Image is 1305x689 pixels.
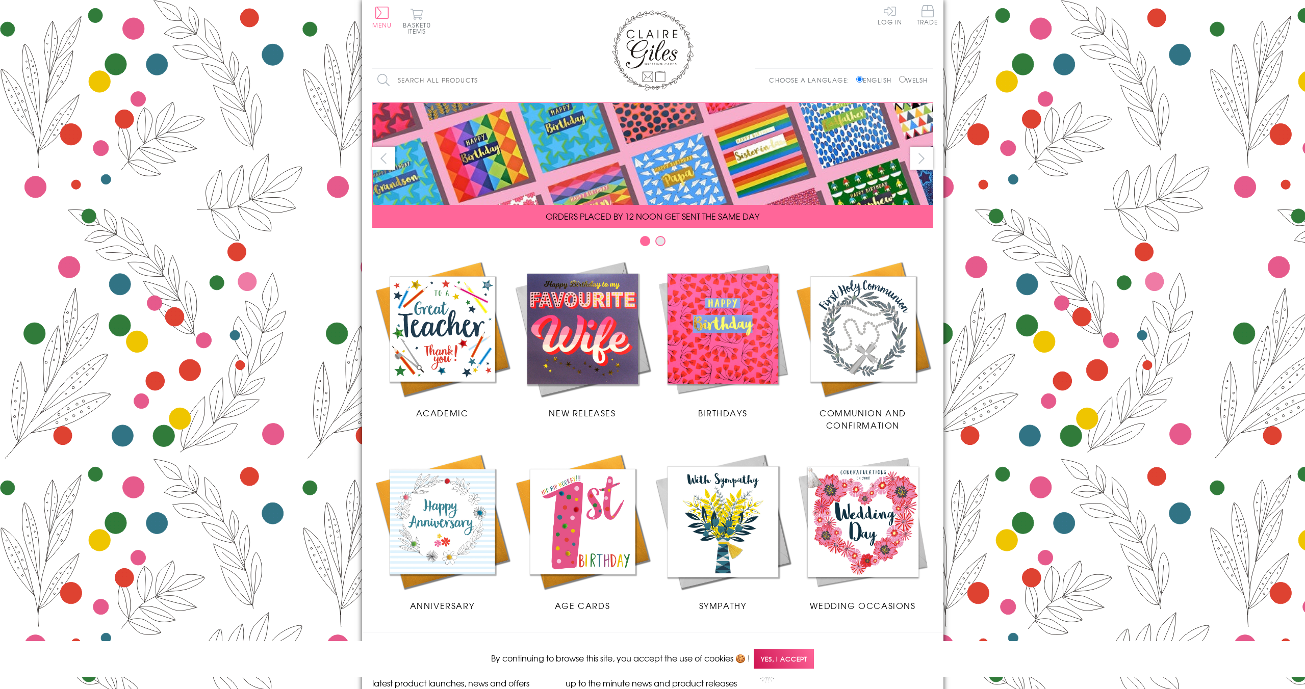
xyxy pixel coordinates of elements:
input: Welsh [899,76,906,83]
span: New Releases [549,407,616,419]
a: Trade [917,5,938,27]
div: Carousel Pagination [372,235,933,251]
a: Sympathy [653,452,793,612]
a: Log In [878,5,902,25]
a: Birthdays [653,259,793,419]
span: Sympathy [699,599,747,612]
button: Basket0 items [403,8,431,34]
button: Carousel Page 1 (Current Slide) [640,236,650,246]
a: Communion and Confirmation [793,259,933,431]
span: Menu [372,20,392,30]
p: Choose a language: [769,75,854,85]
button: prev [372,147,395,170]
button: Carousel Page 2 [655,236,666,246]
span: Communion and Confirmation [820,407,906,431]
img: Claire Giles Greetings Cards [612,10,694,91]
span: Birthdays [698,407,747,419]
input: Search all products [372,69,551,92]
span: Academic [416,407,469,419]
label: English [856,75,897,85]
span: Wedding Occasions [810,599,915,612]
a: Anniversary [372,452,513,612]
input: Search [541,69,551,92]
a: Accessibility Statement [780,667,907,681]
a: Age Cards [513,452,653,612]
a: Academic [372,259,513,419]
button: Menu [372,7,392,28]
span: 0 items [407,20,431,36]
input: English [856,76,863,83]
label: Welsh [899,75,928,85]
span: Yes, I accept [754,649,814,669]
span: Trade [917,5,938,25]
button: next [910,147,933,170]
a: New Releases [513,259,653,419]
span: ORDERS PLACED BY 12 NOON GET SENT THE SAME DAY [546,210,759,222]
a: Wedding Occasions [793,452,933,612]
span: Age Cards [555,599,610,612]
span: Anniversary [410,599,475,612]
